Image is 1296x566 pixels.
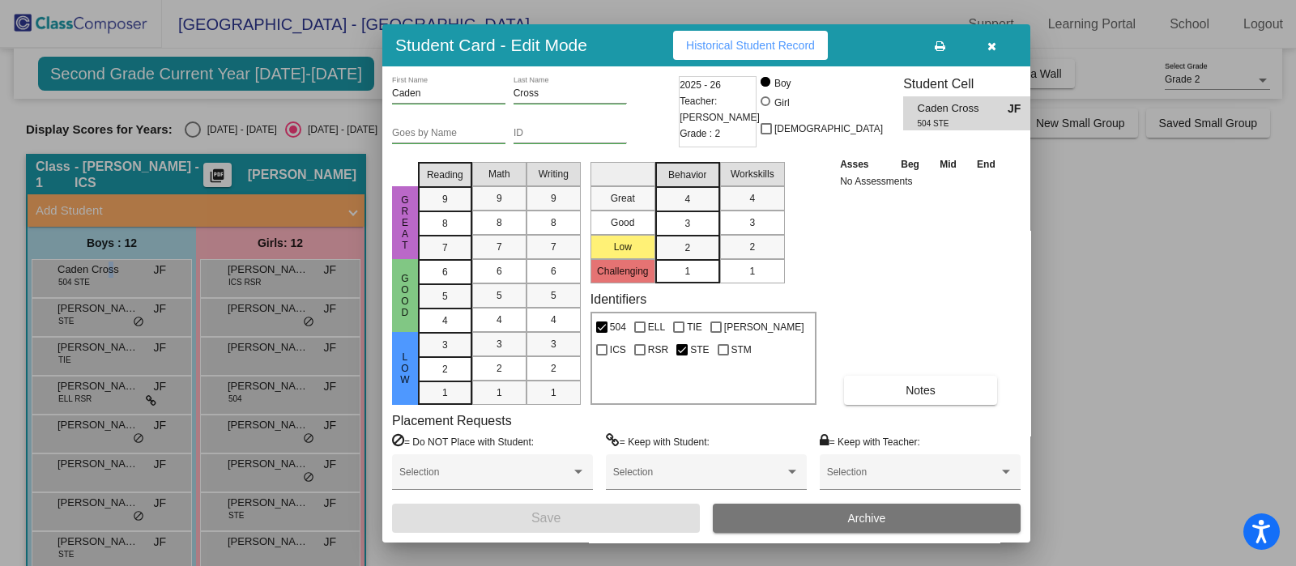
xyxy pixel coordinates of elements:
[844,376,997,405] button: Notes
[497,240,502,254] span: 7
[918,117,996,130] span: 504 STE
[497,288,502,303] span: 5
[590,292,646,307] label: Identifiers
[610,340,626,360] span: ICS
[551,264,556,279] span: 6
[395,35,587,55] h3: Student Card - Edit Mode
[392,413,512,428] label: Placement Requests
[488,167,510,181] span: Math
[774,119,883,138] span: [DEMOGRAPHIC_DATA]
[648,317,665,337] span: ELL
[551,385,556,400] span: 1
[398,351,412,385] span: Low
[687,317,702,337] span: TIE
[442,265,448,279] span: 6
[668,168,706,182] span: Behavior
[539,167,569,181] span: Writing
[673,31,828,60] button: Historical Student Record
[713,504,1021,533] button: Archive
[606,433,710,449] label: = Keep with Student:
[392,433,534,449] label: = Do NOT Place with Student:
[918,100,1008,117] span: Caden Cross
[531,511,561,525] span: Save
[442,362,448,377] span: 2
[836,173,1006,189] td: No Assessments
[497,313,502,327] span: 4
[392,128,505,139] input: goes by name
[442,216,448,231] span: 8
[690,340,709,360] span: STE
[442,192,448,206] span: 9
[551,240,556,254] span: 7
[497,385,502,400] span: 1
[442,338,448,352] span: 3
[497,337,502,351] span: 3
[551,191,556,206] span: 9
[497,215,502,230] span: 8
[774,96,790,110] div: Girl
[684,216,690,231] span: 3
[442,289,448,304] span: 5
[392,504,700,533] button: Save
[890,155,929,173] th: Beg
[966,155,1005,173] th: End
[749,191,755,206] span: 4
[427,168,463,182] span: Reading
[731,340,752,360] span: STM
[684,240,690,255] span: 2
[442,313,448,328] span: 4
[497,191,502,206] span: 9
[442,385,448,400] span: 1
[749,240,755,254] span: 2
[398,273,412,318] span: Good
[551,215,556,230] span: 8
[848,512,886,525] span: Archive
[724,317,804,337] span: [PERSON_NAME]
[551,361,556,376] span: 2
[686,39,815,52] span: Historical Student Record
[930,155,966,173] th: Mid
[680,77,721,93] span: 2025 - 26
[684,192,690,206] span: 4
[551,288,556,303] span: 5
[903,76,1044,91] h3: Student Cell
[680,126,720,142] span: Grade : 2
[774,76,791,91] div: Boy
[648,340,668,360] span: RSR
[551,337,556,351] span: 3
[680,93,760,126] span: Teacher: [PERSON_NAME]
[836,155,890,173] th: Asses
[820,433,920,449] label: = Keep with Teacher:
[1008,100,1030,117] span: JF
[497,264,502,279] span: 6
[551,313,556,327] span: 4
[497,361,502,376] span: 2
[731,167,774,181] span: Workskills
[610,317,626,337] span: 504
[906,384,936,397] span: Notes
[749,215,755,230] span: 3
[749,264,755,279] span: 1
[398,194,412,251] span: Great
[442,240,448,255] span: 7
[684,264,690,279] span: 1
